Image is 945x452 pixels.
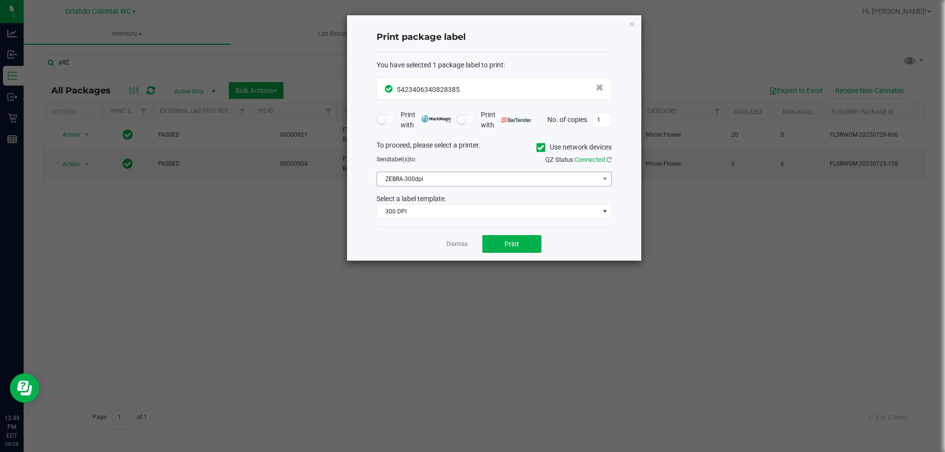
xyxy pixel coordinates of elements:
span: ZEBRA-300dpi [377,172,599,186]
span: No. of copies [547,115,587,123]
span: 300 DPI [377,205,599,218]
span: You have selected 1 package label to print [377,61,504,69]
label: Use network devices [536,142,612,152]
span: Send to: [377,156,416,163]
a: Dismiss [446,240,468,248]
button: Print [482,235,541,253]
span: QZ Status: [545,156,612,163]
span: 5423406340828385 [397,86,460,93]
h4: Print package label [377,31,612,44]
iframe: Resource center [10,373,39,403]
div: : [377,60,612,70]
span: In Sync [385,84,394,94]
img: mark_magic_cybra.png [421,115,451,122]
span: Print [504,240,519,248]
img: bartender.png [502,118,532,122]
span: Print with [401,110,451,130]
div: To proceed, please select a printer. [369,140,619,155]
span: Print with [481,110,532,130]
span: label(s) [390,156,409,163]
span: Connected [575,156,605,163]
div: Select a label template. [369,194,619,204]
